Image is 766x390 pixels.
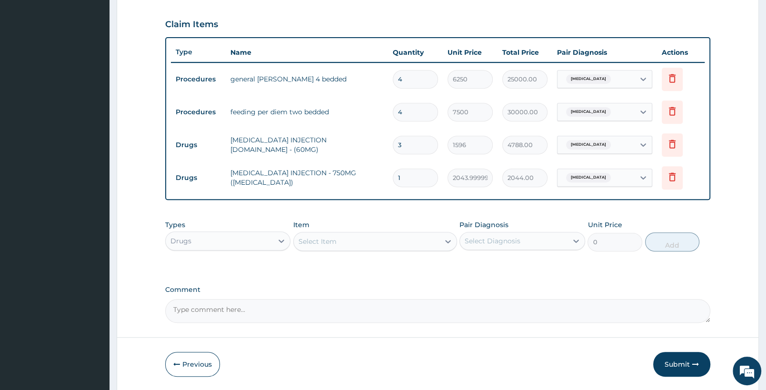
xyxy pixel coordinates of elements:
[165,20,218,30] h3: Claim Items
[552,43,657,62] th: Pair Diagnosis
[170,236,191,246] div: Drugs
[645,232,699,251] button: Add
[50,53,160,66] div: Chat with us now
[443,43,497,62] th: Unit Price
[226,70,388,89] td: general [PERSON_NAME] 4 bedded
[165,286,710,294] label: Comment
[171,103,226,121] td: Procedures
[653,352,710,377] button: Submit
[566,140,611,150] span: [MEDICAL_DATA]
[165,352,220,377] button: Previous
[165,221,185,229] label: Types
[497,43,552,62] th: Total Price
[226,102,388,121] td: feeding per diem two bedded
[226,163,388,192] td: [MEDICAL_DATA] INJECTION - 750MG ([MEDICAL_DATA])
[156,5,179,28] div: Minimize live chat window
[566,173,611,182] span: [MEDICAL_DATA]
[171,70,226,88] td: Procedures
[171,136,226,154] td: Drugs
[657,43,705,62] th: Actions
[293,220,309,230] label: Item
[566,74,611,84] span: [MEDICAL_DATA]
[18,48,39,71] img: d_794563401_company_1708531726252_794563401
[587,220,622,230] label: Unit Price
[465,236,520,246] div: Select Diagnosis
[388,43,443,62] th: Quantity
[226,43,388,62] th: Name
[171,169,226,187] td: Drugs
[5,260,181,293] textarea: Type your message and hit 'Enter'
[171,43,226,61] th: Type
[298,237,337,246] div: Select Item
[566,107,611,117] span: [MEDICAL_DATA]
[55,120,131,216] span: We're online!
[226,130,388,159] td: [MEDICAL_DATA] INJECTION [DOMAIN_NAME] - (60MG)
[459,220,508,230] label: Pair Diagnosis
